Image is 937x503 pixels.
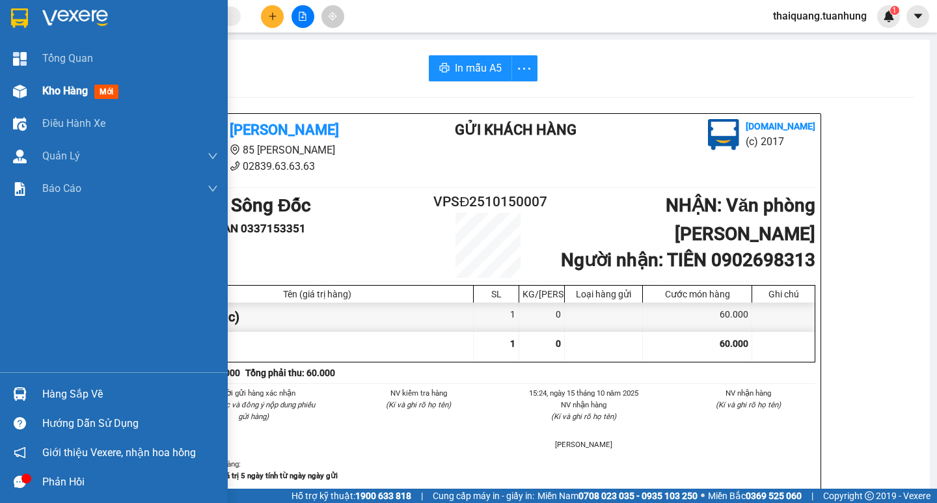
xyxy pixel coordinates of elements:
[13,117,27,131] img: warehouse-icon
[352,387,486,399] li: NV kiểm tra hàng
[13,85,27,98] img: warehouse-icon
[519,303,565,332] div: 0
[421,489,423,503] span: |
[165,289,470,299] div: Tên (giá trị hàng)
[208,151,218,161] span: down
[578,491,698,501] strong: 0708 023 035 - 0935 103 250
[755,289,811,299] div: Ghi chú
[666,195,815,245] b: NHẬN : Văn phòng [PERSON_NAME]
[906,5,929,28] button: caret-down
[892,6,897,15] span: 1
[161,142,403,158] li: 85 [PERSON_NAME]
[230,161,240,171] span: phone
[511,55,537,81] button: more
[13,52,27,66] img: dashboard-icon
[746,133,815,150] li: (c) 2017
[439,62,450,75] span: printer
[42,472,218,492] div: Phản hồi
[94,85,118,99] span: mới
[455,60,502,76] span: In mẫu A5
[455,122,577,138] b: Gửi khách hàng
[42,115,105,131] span: Điều hành xe
[161,195,311,216] b: GỬI : VP Sông Đốc
[568,289,639,299] div: Loại hàng gửi
[477,289,515,299] div: SL
[646,289,748,299] div: Cước món hàng
[865,491,874,500] span: copyright
[746,491,802,501] strong: 0369 525 060
[321,5,344,28] button: aim
[523,289,561,299] div: KG/[PERSON_NAME]
[42,414,218,433] div: Hướng dẫn sử dụng
[298,12,307,21] span: file-add
[682,387,816,399] li: NV nhận hàng
[517,399,651,411] li: NV nhận hàng
[643,303,752,332] div: 60.000
[13,387,27,401] img: warehouse-icon
[433,489,534,503] span: Cung cấp máy in - giấy in:
[14,476,26,488] span: message
[161,471,338,480] strong: -Phiếu này chỉ có giá trị 5 ngày tính từ ngày ngày gửi
[561,249,815,271] b: Người nhận : TIÊN 0902698313
[890,6,899,15] sup: 1
[716,400,781,409] i: (Kí và ghi rõ họ tên)
[161,303,474,332] div: thùng (Khác)
[187,387,321,399] li: Người gửi hàng xác nhận
[556,338,561,349] span: 0
[355,491,411,501] strong: 1900 633 818
[811,489,813,503] span: |
[537,489,698,503] span: Miền Nam
[328,12,337,21] span: aim
[230,144,240,155] span: environment
[268,12,277,21] span: plus
[551,412,616,421] i: (Kí và ghi rõ họ tên)
[13,150,27,163] img: warehouse-icon
[746,121,815,131] b: [DOMAIN_NAME]
[883,10,895,22] img: icon-new-feature
[292,5,314,28] button: file-add
[42,180,81,197] span: Báo cáo
[42,85,88,97] span: Kho hàng
[512,61,537,77] span: more
[11,8,28,28] img: logo-vxr
[517,387,651,399] li: 15:24, ngày 15 tháng 10 năm 2025
[708,119,739,150] img: logo.jpg
[42,385,218,404] div: Hàng sắp về
[42,148,80,164] span: Quản Lý
[708,489,802,503] span: Miền Bắc
[474,303,519,332] div: 1
[230,122,339,138] b: [PERSON_NAME]
[42,444,196,461] span: Giới thiệu Vexere, nhận hoa hồng
[261,5,284,28] button: plus
[193,400,315,421] i: (Tôi đã đọc và đồng ý nộp dung phiếu gửi hàng)
[429,55,512,81] button: printerIn mẫu A5
[386,400,451,409] i: (Kí và ghi rõ họ tên)
[912,10,924,22] span: caret-down
[208,184,218,194] span: down
[701,493,705,498] span: ⚪️
[42,50,93,66] span: Tổng Quan
[292,489,411,503] span: Hỗ trợ kỹ thuật:
[433,191,543,213] h2: VPSĐ2510150007
[13,182,27,196] img: solution-icon
[161,158,403,174] li: 02839.63.63.63
[14,417,26,429] span: question-circle
[14,446,26,459] span: notification
[245,368,335,378] b: Tổng phải thu: 60.000
[763,8,877,24] span: thaiquang.tuanhung
[720,338,748,349] span: 60.000
[517,439,651,450] li: [PERSON_NAME]
[510,338,515,349] span: 1
[161,222,306,235] b: Người gửi : ĐAN 0337153351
